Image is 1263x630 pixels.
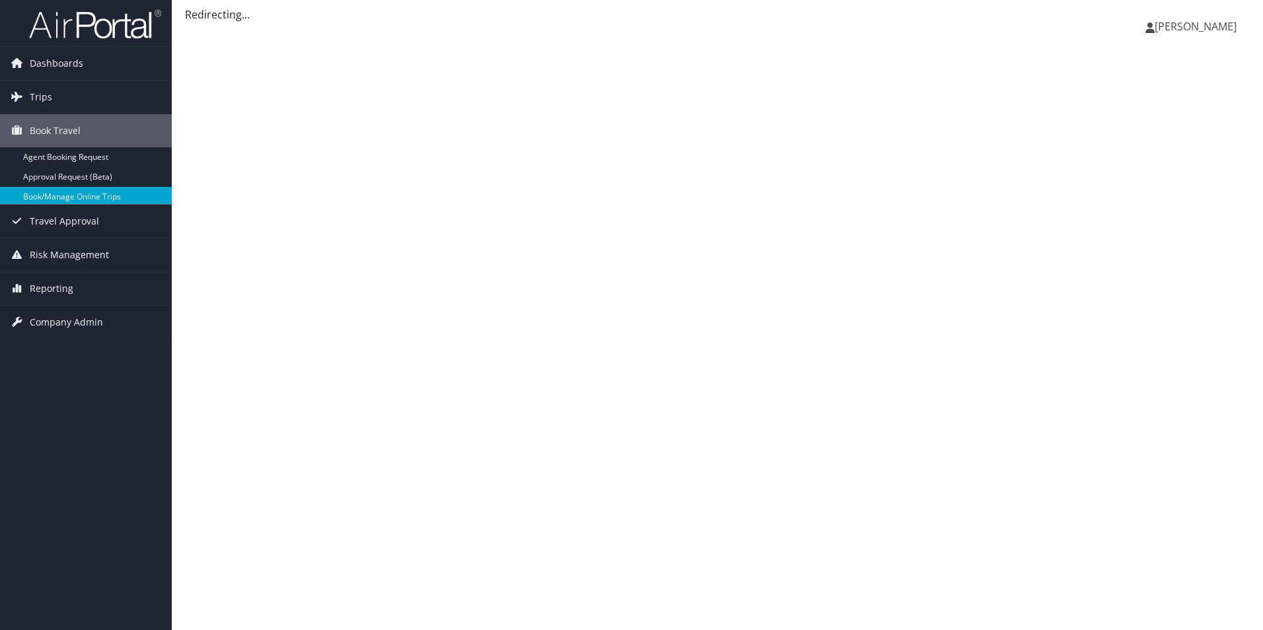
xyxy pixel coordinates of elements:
span: Dashboards [30,47,83,80]
a: [PERSON_NAME] [1145,7,1250,46]
span: [PERSON_NAME] [1155,19,1237,34]
span: Company Admin [30,306,103,339]
span: Trips [30,81,52,114]
div: Redirecting... [185,7,1250,22]
img: airportal-logo.png [29,9,161,40]
span: Travel Approval [30,205,99,238]
span: Risk Management [30,238,109,271]
span: Book Travel [30,114,81,147]
span: Reporting [30,272,73,305]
